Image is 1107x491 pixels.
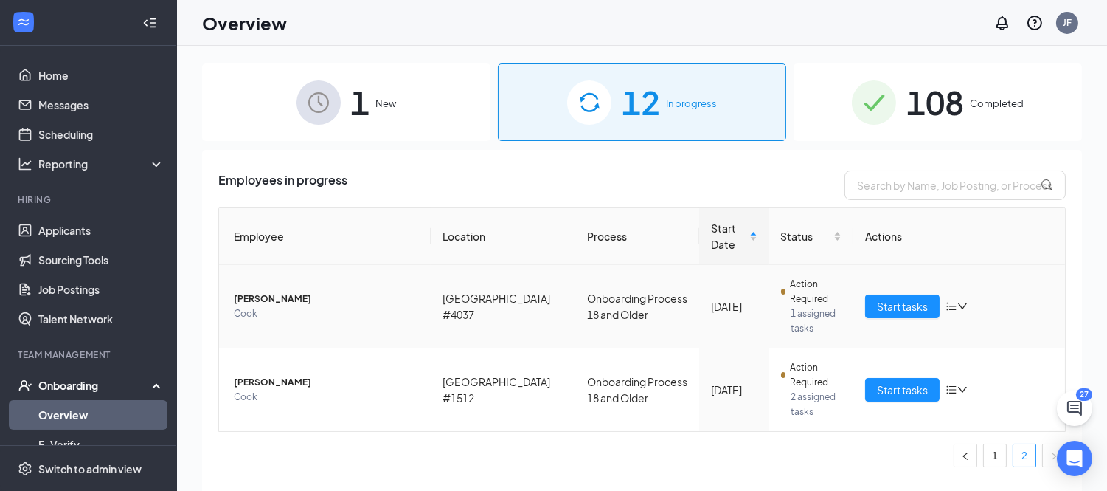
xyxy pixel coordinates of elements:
[18,348,162,361] div: Team Management
[1066,399,1083,417] svg: ChatActive
[218,171,347,200] span: Employees in progress
[38,461,142,476] div: Switch to admin view
[234,390,419,405] span: Cook
[954,444,977,467] li: Previous Page
[791,306,842,336] span: 1 assigned tasks
[38,400,164,430] a: Overview
[38,378,152,393] div: Onboarding
[1057,441,1092,476] div: Open Intercom Messenger
[711,220,746,253] span: Start Date
[666,96,717,111] span: In progress
[38,120,164,149] a: Scheduling
[38,275,164,304] a: Job Postings
[431,265,575,348] td: [GEOGRAPHIC_DATA] #4037
[1013,444,1035,467] a: 2
[790,277,842,306] span: Action Required
[957,301,968,312] span: down
[711,298,757,315] div: [DATE]
[1042,444,1066,467] li: Next Page
[1026,14,1044,32] svg: QuestionInfo
[853,208,1065,265] th: Actions
[877,298,928,315] span: Start tasks
[769,208,854,265] th: Status
[970,96,1024,111] span: Completed
[234,306,419,321] span: Cook
[376,96,397,111] span: New
[993,14,1011,32] svg: Notifications
[142,16,157,30] svg: Collapse
[945,301,957,312] span: bars
[16,15,31,30] svg: WorkstreamLogo
[954,444,977,467] button: left
[575,348,699,431] td: Onboarding Process 18 and Older
[961,452,970,461] span: left
[234,375,419,390] span: [PERSON_NAME]
[957,385,968,395] span: down
[18,378,32,393] svg: UserCheck
[234,292,419,306] span: [PERSON_NAME]
[351,77,370,128] span: 1
[865,295,940,318] button: Start tasks
[202,10,287,35] h1: Overview
[790,360,842,390] span: Action Required
[984,444,1006,467] a: 1
[906,77,964,128] span: 108
[38,157,165,171] div: Reporting
[711,382,757,398] div: [DATE]
[219,208,431,265] th: Employee
[622,77,660,128] span: 12
[38,304,164,334] a: Talent Network
[791,390,842,419] span: 2 assigned tasks
[1076,388,1092,401] div: 27
[431,208,575,265] th: Location
[1049,452,1058,461] span: right
[1042,444,1066,467] button: right
[575,208,699,265] th: Process
[38,245,164,275] a: Sourcing Tools
[1013,444,1036,467] li: 2
[18,157,32,171] svg: Analysis
[781,228,831,244] span: Status
[38,90,164,120] a: Messages
[38,61,164,90] a: Home
[431,348,575,431] td: [GEOGRAPHIC_DATA] #1512
[983,444,1007,467] li: 1
[865,378,940,402] button: Start tasks
[877,382,928,398] span: Start tasks
[1057,391,1092,426] button: ChatActive
[18,461,32,476] svg: Settings
[575,265,699,348] td: Onboarding Process 18 and Older
[38,216,164,245] a: Applicants
[38,430,164,459] a: E-Verify
[945,384,957,396] span: bars
[18,193,162,206] div: Hiring
[1063,16,1072,29] div: JF
[844,171,1066,200] input: Search by Name, Job Posting, or Process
